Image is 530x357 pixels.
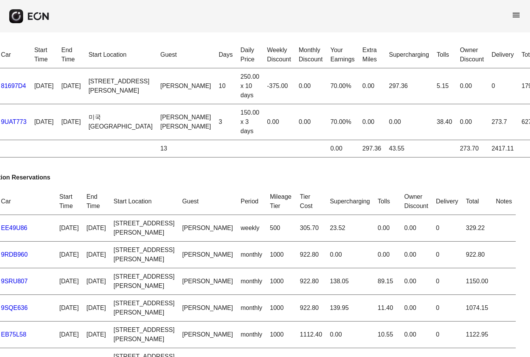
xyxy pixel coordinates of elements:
td: [DATE] [82,268,109,295]
td: 0.00 [374,215,401,242]
th: Weekly Discount [263,42,295,68]
th: Days [215,42,236,68]
td: -375.00 [263,68,295,104]
td: [PERSON_NAME] [178,321,237,348]
a: 9UAT773 [1,118,27,125]
td: 89.15 [374,268,401,295]
td: 0 [432,295,462,321]
a: 9RDB960 [1,251,28,258]
td: 0.00 [400,321,432,348]
th: Tier Cost [296,188,326,215]
td: 1112.40 [296,321,326,348]
td: 70.00% [327,104,359,140]
th: Extra Miles [359,42,385,68]
td: 305.70 [296,215,326,242]
td: monthly [237,242,266,268]
th: Delivery [432,188,462,215]
td: 922.80 [296,268,326,295]
td: 0.00 [456,68,488,104]
td: [DATE] [55,215,82,242]
th: Notes [492,188,516,215]
th: Your Earnings [327,42,359,68]
span: menu [512,10,521,20]
td: 0.00 [374,242,401,268]
td: 0.00 [327,140,359,157]
div: 150.00 x 3 days [240,108,259,136]
th: Guest [156,42,215,68]
td: 138.05 [326,268,374,295]
td: [STREET_ADDRESS][PERSON_NAME] [110,215,178,242]
td: 1000 [266,242,296,268]
td: monthly [237,295,266,321]
th: Start Location [110,188,178,215]
td: [PERSON_NAME] [156,68,215,104]
td: 0.00 [400,215,432,242]
a: EB75L58 [1,331,27,338]
td: [PERSON_NAME] [178,215,237,242]
td: weekly [237,215,266,242]
td: 38.40 [433,104,456,140]
td: 11.40 [374,295,401,321]
td: 922.80 [462,242,492,268]
td: 0.00 [295,104,326,140]
td: 273.70 [456,140,488,157]
td: 139.95 [326,295,374,321]
td: monthly [237,268,266,295]
th: Start Location [85,42,157,68]
th: Delivery [488,42,518,68]
td: 1000 [266,295,296,321]
th: Supercharging [385,42,433,68]
a: 9SRU807 [1,278,28,284]
th: Tolls [433,42,456,68]
th: Owner Discount [400,188,432,215]
td: [DATE] [57,104,84,140]
td: 43.55 [385,140,433,157]
td: [PERSON_NAME] [PERSON_NAME] [156,104,215,140]
td: 297.36 [385,68,433,104]
td: 0.00 [385,104,433,140]
th: Start Time [30,42,57,68]
td: [STREET_ADDRESS][PERSON_NAME] [110,268,178,295]
td: 13 [156,140,215,157]
td: [DATE] [82,321,109,348]
td: [DATE] [57,68,84,104]
td: 0.00 [326,242,374,268]
th: Supercharging [326,188,374,215]
th: Daily Price [236,42,263,68]
th: Guest [178,188,237,215]
td: 0 [432,321,462,348]
th: Total [462,188,492,215]
th: End Time [57,42,84,68]
td: [PERSON_NAME] [178,268,237,295]
td: [DATE] [30,68,57,104]
td: 0.00 [359,68,385,104]
td: monthly [237,321,266,348]
td: [DATE] [55,321,82,348]
td: 1074.15 [462,295,492,321]
td: 10 [215,68,236,104]
a: EE49U86 [1,225,28,231]
div: 250.00 x 10 days [240,72,259,100]
td: 922.80 [296,295,326,321]
a: 9SQE636 [1,305,28,311]
td: [STREET_ADDRESS][PERSON_NAME] [110,321,178,348]
td: 0.00 [400,242,432,268]
a: 81697D4 [1,83,26,89]
td: 0.00 [263,104,295,140]
td: 0 [488,68,518,104]
td: 0.00 [400,295,432,321]
td: 329.22 [462,215,492,242]
td: 922.80 [296,242,326,268]
td: [PERSON_NAME] [178,242,237,268]
td: 273.7 [488,104,518,140]
td: 0.00 [456,104,488,140]
td: 1000 [266,321,296,348]
td: [PERSON_NAME] [178,295,237,321]
th: Mileage Tier [266,188,296,215]
td: 500 [266,215,296,242]
td: 3 [215,104,236,140]
td: 0.00 [359,104,385,140]
td: [DATE] [30,104,57,140]
td: 0.00 [295,68,326,104]
td: [DATE] [82,215,109,242]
